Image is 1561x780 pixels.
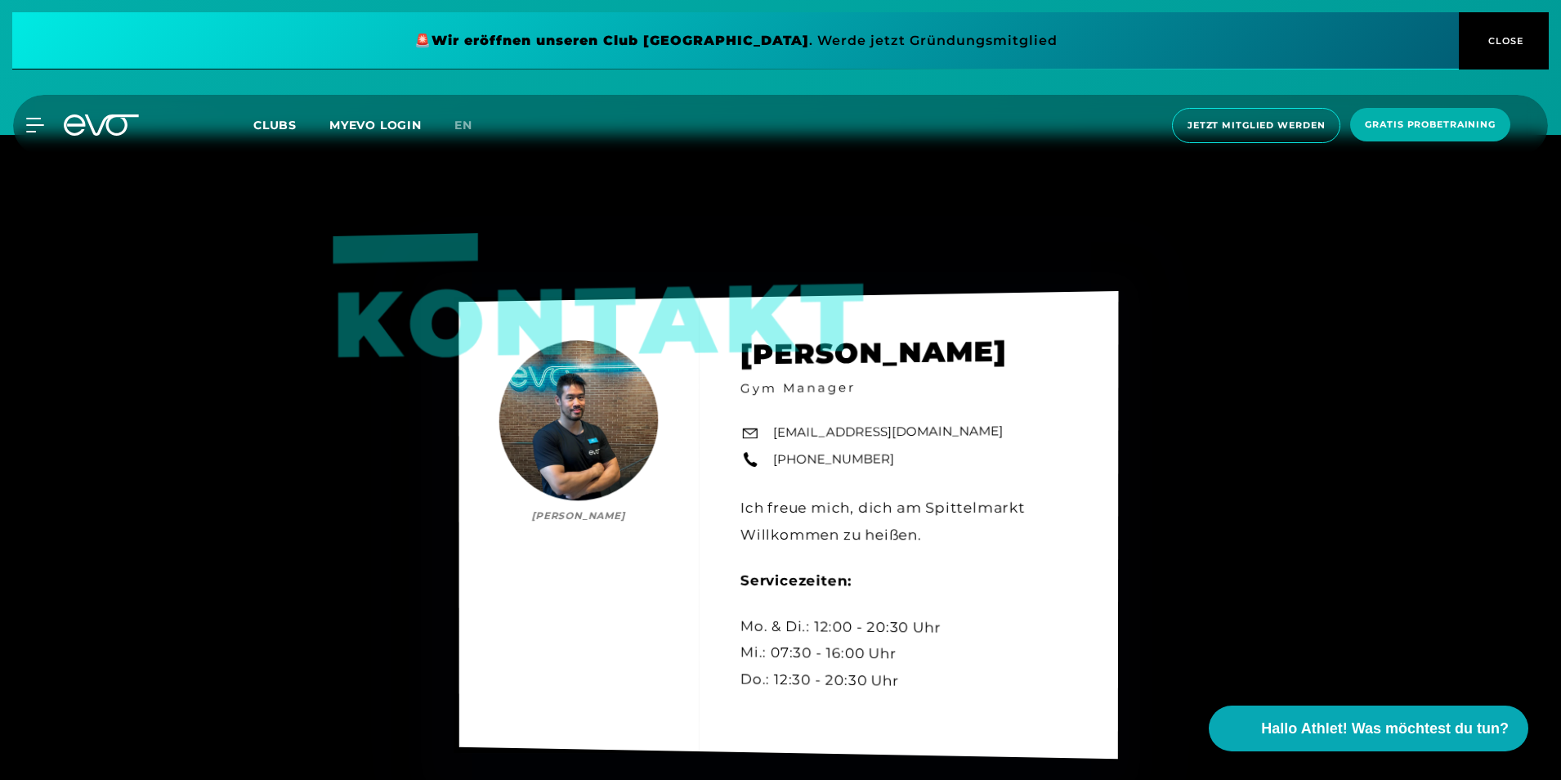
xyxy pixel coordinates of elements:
a: Clubs [253,117,329,132]
a: Jetzt Mitglied werden [1167,108,1345,143]
a: [EMAIL_ADDRESS][DOMAIN_NAME] [773,422,1004,442]
span: Gratis Probetraining [1365,118,1496,132]
button: CLOSE [1459,12,1549,69]
a: en [454,116,492,135]
span: Hallo Athlet! Was möchtest du tun? [1261,718,1509,740]
span: Jetzt Mitglied werden [1188,119,1325,132]
span: en [454,118,472,132]
a: Gratis Probetraining [1345,108,1515,143]
button: Hallo Athlet! Was möchtest du tun? [1209,706,1528,751]
span: Clubs [253,118,297,132]
a: MYEVO LOGIN [329,118,422,132]
span: CLOSE [1484,34,1524,48]
a: [PHONE_NUMBER] [773,450,894,468]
